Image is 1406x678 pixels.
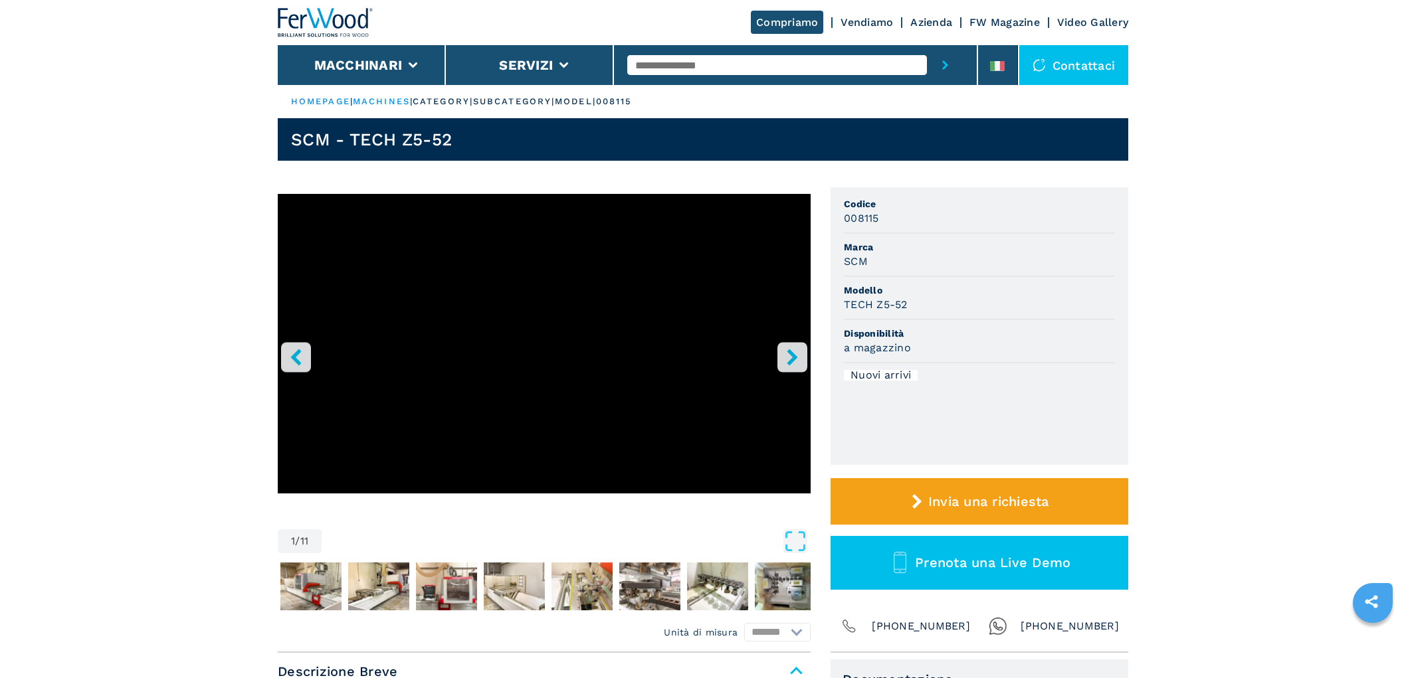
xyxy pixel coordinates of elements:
p: 008115 [596,96,633,108]
button: Go to Slide 8 [684,560,751,613]
span: | [410,96,413,106]
h3: 008115 [844,211,879,226]
img: Phone [840,617,858,636]
div: Go to Slide 1 [278,194,811,516]
img: c6fd26e886dfb0ce069aedfc73414576 [687,562,748,610]
button: Go to Slide 4 [413,560,480,613]
img: Whatsapp [989,617,1007,636]
span: Marca [844,240,1115,254]
button: right-button [777,342,807,372]
button: Go to Slide 5 [481,560,548,613]
div: Contattaci [1019,45,1129,85]
a: Vendiamo [841,16,893,29]
span: Prenota una Live Demo [915,554,1070,570]
button: Invia una richiesta [831,478,1128,525]
h3: a magazzino [844,340,911,355]
img: d8c4ff91abdf98dd8232d39ea8470150 [619,562,680,610]
p: model | [555,96,596,108]
span: [PHONE_NUMBER] [872,617,970,636]
span: 1 [291,536,295,547]
p: category | [413,96,473,108]
p: subcategory | [473,96,555,108]
button: submit-button [927,45,963,85]
button: left-button [281,342,311,372]
span: Invia una richiesta [928,493,1049,509]
h1: SCM - TECH Z5-52 [291,129,452,150]
button: Go to Slide 7 [617,560,683,613]
button: Go to Slide 3 [346,560,412,613]
a: Video Gallery [1057,16,1128,29]
button: Go to Slide 6 [549,560,615,613]
iframe: YouTube video player [278,194,811,493]
a: FW Magazine [969,16,1040,29]
button: Go to Slide 9 [752,560,819,613]
img: e096f2f699ef4bf37ab6c40c9f5d731d [484,562,545,610]
button: Go to Slide 2 [278,560,344,613]
span: [PHONE_NUMBER] [1021,617,1119,636]
img: Ferwood [278,8,373,37]
span: 11 [300,536,309,547]
button: Prenota una Live Demo [831,536,1128,590]
h3: SCM [844,254,868,269]
nav: Thumbnail Navigation [278,560,811,613]
img: f2f1d4b31edbbe5ea76a8ab59b401a8f [416,562,477,610]
img: 6ea6671d1b9accb48afd651faea347fb [348,562,409,610]
span: | [350,96,353,106]
a: sharethis [1355,585,1388,618]
button: Macchinari [314,57,403,73]
img: c6649812ad81f8c001e38c72146c3251 [755,562,816,610]
img: be694c66329b841c789b7b3a63d761a3 [552,562,613,610]
span: Modello [844,284,1115,297]
img: Contattaci [1033,58,1046,72]
a: Compriamo [751,11,823,34]
button: Servizi [499,57,553,73]
a: HOMEPAGE [291,96,350,106]
h3: TECH Z5-52 [844,297,908,312]
div: Nuovi arrivi [844,370,918,381]
span: Codice [844,197,1115,211]
a: machines [353,96,410,106]
em: Unità di misura [664,626,738,639]
a: Azienda [910,16,952,29]
span: / [295,536,300,547]
img: 18c37928aa9da92399c9d95582c14970 [280,562,342,610]
button: Open Fullscreen [325,529,807,553]
span: Disponibilità [844,327,1115,340]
